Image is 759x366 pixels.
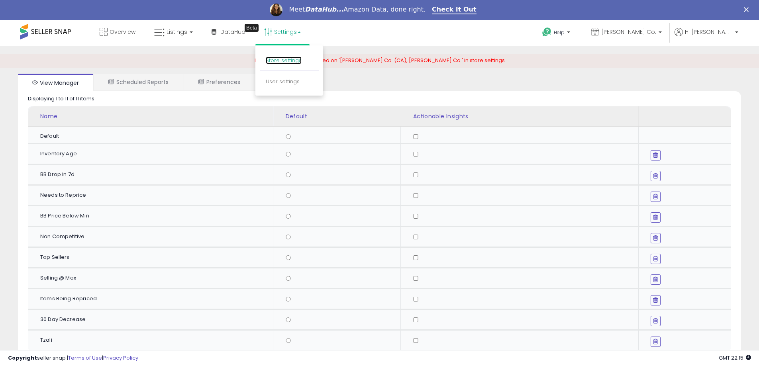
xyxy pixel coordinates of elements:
[184,74,255,90] a: Preferences
[110,28,135,36] span: Overview
[40,192,267,199] div: Needs to Reprice
[103,354,138,362] a: Privacy Policy
[255,57,505,64] span: Repricing has been disabled on '[PERSON_NAME] Co. (CA), [PERSON_NAME] Co.' in store settings
[40,112,270,121] div: Name
[68,354,102,362] a: Terms of Use
[108,79,114,84] i: Scheduled Reports
[432,6,477,14] a: Check It Out
[40,212,267,219] div: BB Price Below Min
[94,20,141,44] a: Overview
[220,28,245,36] span: DataHub
[289,6,426,14] div: Meet Amazon Data, done right.
[270,4,282,16] img: Profile image for Georgie
[8,354,138,362] div: seller snap | |
[40,233,267,240] div: Non Competitive
[8,354,37,362] strong: Copyright
[40,337,267,344] div: Tzali
[40,274,267,282] div: Selling @ Max
[258,20,307,44] a: Settings
[585,20,668,46] a: [PERSON_NAME] Co.
[266,57,302,64] a: Store settings
[305,6,343,13] i: DataHub...
[719,354,751,362] span: 2025-09-14 22:15 GMT
[554,29,565,36] span: Help
[601,28,656,36] span: [PERSON_NAME] Co.
[744,7,752,12] div: Close
[40,150,267,157] div: Inventory Age
[40,254,267,261] div: Top Sellers
[40,171,267,178] div: BB Drop in 7d
[32,80,37,85] i: View Manager
[536,21,578,46] a: Help
[28,95,94,103] div: Displaying 1 to 11 of 11 items
[685,28,733,36] span: Hi [PERSON_NAME]
[198,79,204,84] i: User Preferences
[266,78,300,85] a: User settings
[413,112,635,121] div: Actionable Insights
[18,74,93,91] a: View Manager
[206,20,251,44] a: DataHub
[94,74,183,90] a: Scheduled Reports
[40,316,267,323] div: 30 Day Decrease
[148,20,199,44] a: Listings
[40,295,267,302] div: Items Being Repriced
[675,28,738,46] a: Hi [PERSON_NAME]
[542,27,552,37] i: Get Help
[285,112,397,121] div: Default
[245,24,259,32] div: Tooltip anchor
[167,28,187,36] span: Listings
[40,133,267,140] div: Default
